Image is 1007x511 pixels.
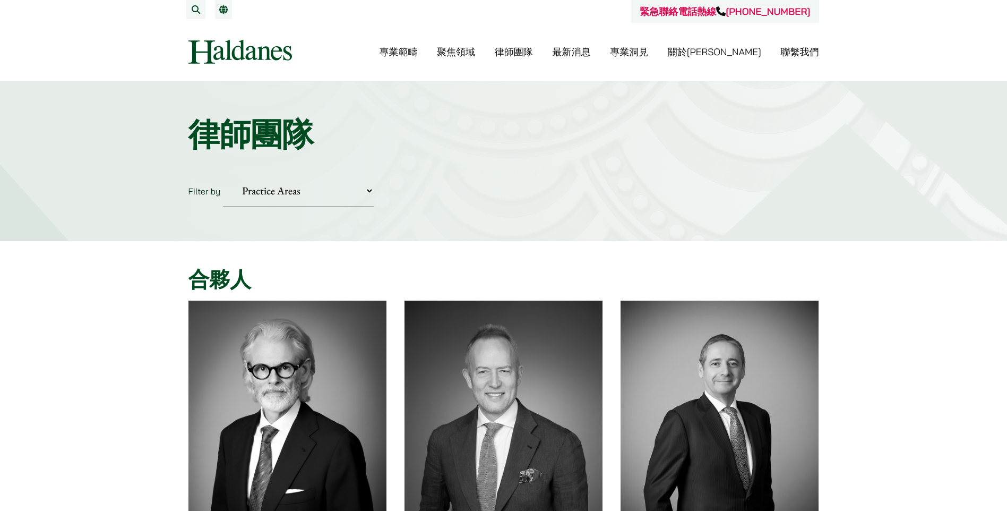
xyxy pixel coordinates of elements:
a: 最新消息 [552,46,590,58]
img: Logo of Haldanes [188,40,292,64]
a: 聯繫我們 [781,46,819,58]
a: 緊急聯絡電話熱線[PHONE_NUMBER] [640,5,810,18]
a: 關於[PERSON_NAME] [668,46,761,58]
a: 律師團隊 [495,46,533,58]
label: Filter by [188,186,221,197]
a: 專業範疇 [379,46,417,58]
a: 專業洞見 [610,46,648,58]
h1: 律師團隊 [188,115,819,154]
a: 繁 [219,5,228,14]
a: 聚焦領域 [437,46,475,58]
h2: 合夥人 [188,267,819,292]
